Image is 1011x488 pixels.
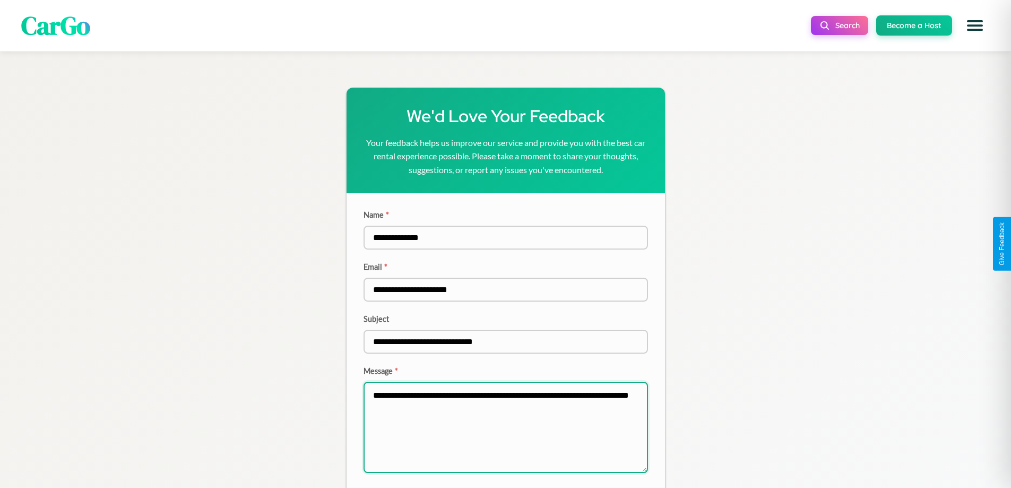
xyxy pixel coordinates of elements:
[364,210,648,219] label: Name
[835,21,860,30] span: Search
[364,314,648,323] label: Subject
[876,15,952,36] button: Become a Host
[364,105,648,127] h1: We'd Love Your Feedback
[364,136,648,177] p: Your feedback helps us improve our service and provide you with the best car rental experience po...
[21,8,90,43] span: CarGo
[960,11,990,40] button: Open menu
[364,262,648,271] label: Email
[811,16,868,35] button: Search
[998,222,1006,266] div: Give Feedback
[364,366,648,375] label: Message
